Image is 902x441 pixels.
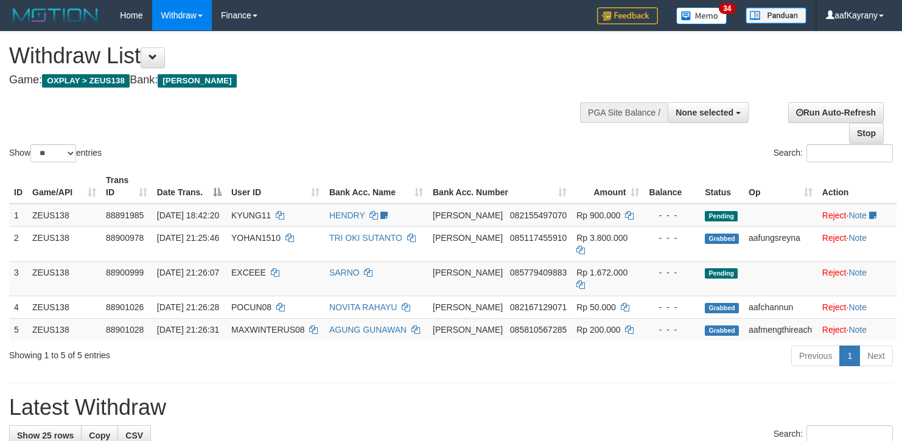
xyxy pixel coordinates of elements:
[106,233,144,243] span: 88900978
[788,102,884,123] a: Run Auto-Refresh
[329,302,397,312] a: NOVITA RAHAYU
[597,7,658,24] img: Feedback.jpg
[9,318,27,341] td: 5
[226,169,324,204] th: User ID: activate to sort column ascending
[576,325,620,335] span: Rp 200.000
[329,233,402,243] a: TRI OKI SUTANTO
[27,296,101,318] td: ZEUS138
[806,144,893,162] input: Search:
[9,44,589,68] h1: Withdraw List
[329,268,360,277] a: SARNO
[576,302,616,312] span: Rp 50.000
[700,169,744,204] th: Status
[676,108,733,117] span: None selected
[9,204,27,227] td: 1
[157,325,219,335] span: [DATE] 21:26:31
[744,169,817,204] th: Op: activate to sort column ascending
[42,74,130,88] span: OXPLAY > ZEUS138
[580,102,668,123] div: PGA Site Balance /
[572,169,644,204] th: Amount: activate to sort column ascending
[27,261,101,296] td: ZEUS138
[30,144,76,162] select: Showentries
[152,169,226,204] th: Date Trans.: activate to sort column descending
[744,318,817,341] td: aafmengthireach
[510,325,567,335] span: Copy 085810567285 to clipboard
[848,268,867,277] a: Note
[231,268,266,277] span: EXCEEE
[9,395,893,420] h1: Latest Withdraw
[848,233,867,243] a: Note
[510,268,567,277] span: Copy 085779409883 to clipboard
[649,232,695,244] div: - - -
[649,209,695,221] div: - - -
[9,226,27,261] td: 2
[9,296,27,318] td: 4
[433,302,503,312] span: [PERSON_NAME]
[329,210,365,220] a: HENDRY
[27,318,101,341] td: ZEUS138
[106,210,144,220] span: 88891985
[9,169,27,204] th: ID
[433,325,503,335] span: [PERSON_NAME]
[822,233,847,243] a: Reject
[106,325,144,335] span: 88901028
[705,234,739,244] span: Grabbed
[231,233,281,243] span: YOHAN1510
[705,268,738,279] span: Pending
[705,211,738,221] span: Pending
[705,303,739,313] span: Grabbed
[17,431,74,440] span: Show 25 rows
[433,268,503,277] span: [PERSON_NAME]
[817,226,897,261] td: ·
[106,268,144,277] span: 88900999
[848,210,867,220] a: Note
[744,296,817,318] td: aafchannun
[817,261,897,296] td: ·
[817,318,897,341] td: ·
[644,169,700,204] th: Balance
[157,233,219,243] span: [DATE] 21:25:46
[231,325,305,335] span: MAXWINTERUS08
[231,210,271,220] span: KYUNG11
[27,204,101,227] td: ZEUS138
[859,346,893,366] a: Next
[510,233,567,243] span: Copy 085117455910 to clipboard
[822,302,847,312] a: Reject
[817,169,897,204] th: Action
[9,261,27,296] td: 3
[101,169,152,204] th: Trans ID: activate to sort column ascending
[510,210,567,220] span: Copy 082155497070 to clipboard
[125,431,143,440] span: CSV
[817,296,897,318] td: ·
[744,226,817,261] td: aafungsreyna
[106,302,144,312] span: 88901026
[89,431,110,440] span: Copy
[576,210,620,220] span: Rp 900.000
[822,325,847,335] a: Reject
[649,266,695,279] div: - - -
[822,268,847,277] a: Reject
[822,210,847,220] a: Reject
[839,346,860,366] a: 1
[746,7,806,24] img: panduan.png
[817,204,897,227] td: ·
[9,6,102,24] img: MOTION_logo.png
[9,74,589,86] h4: Game: Bank:
[649,324,695,336] div: - - -
[705,325,739,336] span: Grabbed
[157,268,219,277] span: [DATE] 21:26:07
[324,169,428,204] th: Bank Acc. Name: activate to sort column ascending
[9,144,102,162] label: Show entries
[791,346,840,366] a: Previous
[158,74,236,88] span: [PERSON_NAME]
[27,169,101,204] th: Game/API: activate to sort column ascending
[576,233,628,243] span: Rp 3.800.000
[510,302,567,312] span: Copy 082167129071 to clipboard
[676,7,727,24] img: Button%20Memo.svg
[329,325,407,335] a: AGUNG GUNAWAN
[231,302,271,312] span: POCUN08
[774,144,893,162] label: Search:
[27,226,101,261] td: ZEUS138
[428,169,572,204] th: Bank Acc. Number: activate to sort column ascending
[433,233,503,243] span: [PERSON_NAME]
